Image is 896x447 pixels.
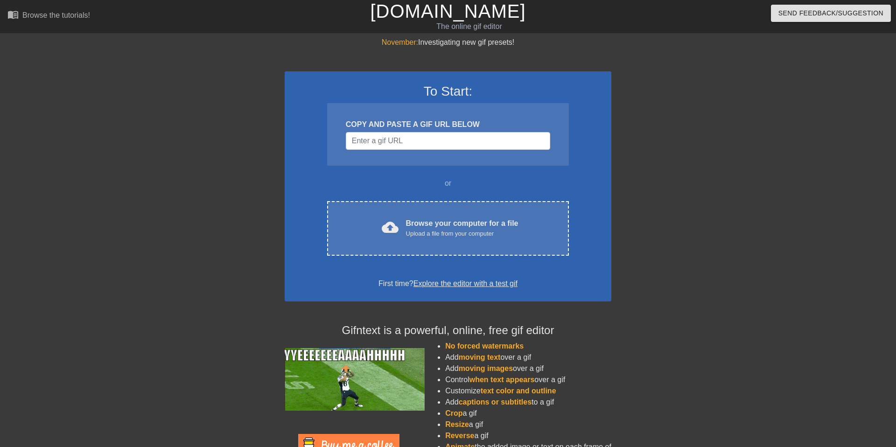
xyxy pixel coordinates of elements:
[413,279,518,287] a: Explore the editor with a test gif
[7,9,19,20] span: menu_book
[406,229,518,238] div: Upload a file from your computer
[285,324,611,337] h4: Gifntext is a powerful, online, free gif editor
[469,376,535,384] span: when text appears
[771,5,891,22] button: Send Feedback/Suggestion
[459,398,532,406] span: captions or subtitles
[297,278,599,289] div: First time?
[297,84,599,99] h3: To Start:
[481,387,556,395] span: text color and outline
[309,178,587,189] div: or
[445,385,611,397] li: Customize
[445,363,611,374] li: Add over a gif
[445,397,611,408] li: Add to a gif
[459,353,501,361] span: moving text
[445,374,611,385] li: Control over a gif
[303,21,635,32] div: The online gif editor
[445,430,611,441] li: a gif
[778,7,883,19] span: Send Feedback/Suggestion
[346,132,550,150] input: Username
[445,408,611,419] li: a gif
[445,342,524,350] span: No forced watermarks
[445,420,469,428] span: Resize
[22,11,90,19] div: Browse the tutorials!
[346,119,550,130] div: COPY AND PASTE A GIF URL BELOW
[445,409,462,417] span: Crop
[7,9,90,23] a: Browse the tutorials!
[285,37,611,48] div: Investigating new gif presets!
[445,419,611,430] li: a gif
[285,348,425,411] img: football_small.gif
[382,38,418,46] span: November:
[382,219,399,236] span: cloud_upload
[370,1,525,21] a: [DOMAIN_NAME]
[459,364,513,372] span: moving images
[445,352,611,363] li: Add over a gif
[445,432,474,440] span: Reverse
[406,218,518,238] div: Browse your computer for a file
